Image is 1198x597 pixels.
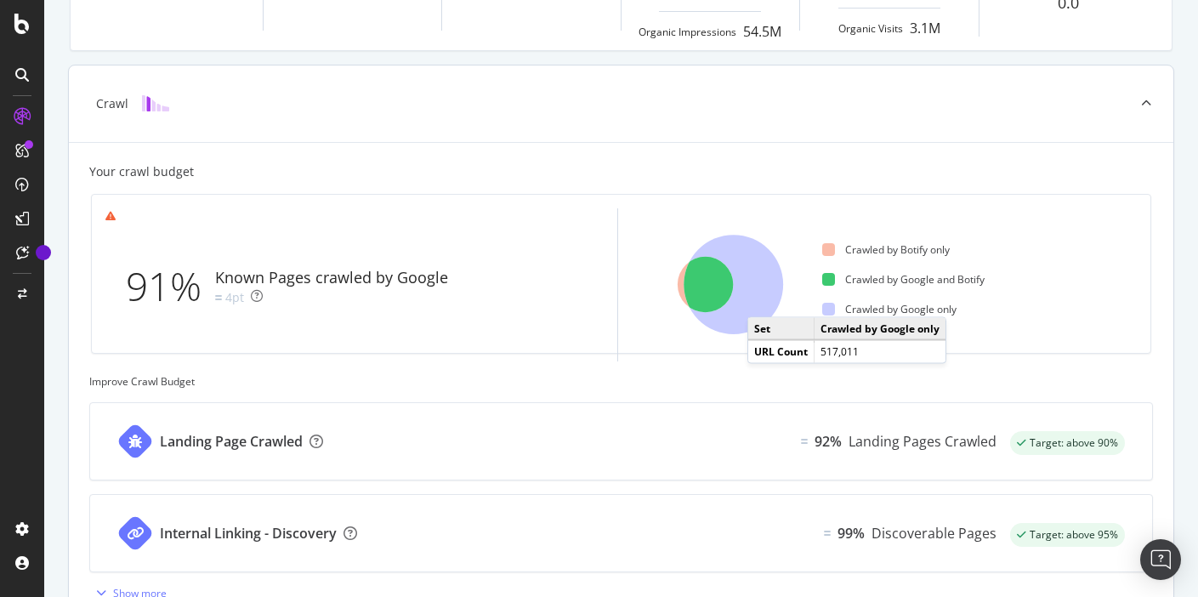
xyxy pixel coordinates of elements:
div: success label [1010,523,1125,547]
div: Crawled by Google and Botify [822,272,985,287]
td: Crawled by Google only [815,318,946,340]
div: Crawl [96,95,128,112]
div: Discoverable Pages [872,524,996,543]
img: Equal [215,295,222,300]
div: 92% [815,432,842,452]
div: Open Intercom Messenger [1140,539,1181,580]
div: Improve Crawl Budget [89,374,1153,389]
div: Your crawl budget [89,163,194,180]
div: Crawled by Botify only [822,242,950,257]
div: Internal Linking - Discovery [160,524,337,543]
img: block-icon [142,95,169,111]
div: success label [1010,431,1125,455]
div: Crawled by Google only [822,302,957,316]
div: 99% [837,524,865,543]
div: Landing Pages Crawled [849,432,996,452]
div: Known Pages crawled by Google [215,267,448,289]
img: Equal [824,531,831,536]
td: 517,011 [815,340,946,362]
span: Target: above 95% [1030,530,1118,540]
td: URL Count [748,340,815,362]
a: Landing Page CrawledEqual92%Landing Pages Crawledsuccess label [89,402,1153,480]
div: 91% [126,259,215,315]
div: Organic Impressions [639,25,736,39]
span: Target: above 90% [1030,438,1118,448]
div: 54.5M [743,22,781,42]
a: Internal Linking - DiscoveryEqual99%Discoverable Pagessuccess label [89,494,1153,572]
img: Equal [801,439,808,444]
td: Set [748,318,815,340]
div: Tooltip anchor [36,245,51,260]
div: Landing Page Crawled [160,432,303,452]
div: 4pt [225,289,244,306]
